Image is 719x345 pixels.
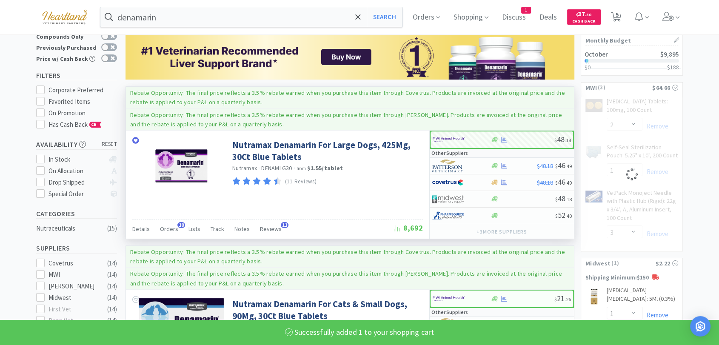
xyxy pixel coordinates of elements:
[433,133,465,146] img: f6b2451649754179b5b4e0c70c3f7cb0_2.png
[49,154,105,165] div: In Stock
[36,71,117,80] h5: Filters
[536,14,560,21] a: Deals
[297,165,306,171] span: from
[555,160,572,170] span: 46
[232,298,421,322] a: Nutramax Denamarin For Cats & Small Dogs, 90Mg, 30Ct Blue Tablets
[49,304,101,314] div: First Vet
[36,43,97,51] div: Previously Purchased
[367,7,402,27] button: Search
[177,222,185,228] span: 10
[107,258,117,268] div: ( 14 )
[107,281,117,291] div: ( 14 )
[581,274,682,282] p: Shipping Minimum: $150
[49,258,101,268] div: Covetrus
[130,111,562,128] p: Rebate Opportunity: The final price reflects a 3.5% rebate earned when you purchase this item thr...
[49,316,101,326] div: Penn Vet
[107,293,117,303] div: ( 14 )
[555,194,572,203] span: 48
[130,270,562,287] p: Rebate Opportunity: The final price reflects a 3.5% rebate earned when you purchase this item thr...
[522,7,531,13] span: 1
[660,50,679,58] span: $9,895
[670,63,679,71] span: 188
[585,259,611,268] span: Midwest
[130,89,565,106] p: Rebate Opportunity: The final price reflects a 3.5% rebate earned when you purchase this item thr...
[565,137,571,143] span: . 18
[90,122,98,127] span: CB
[130,248,565,265] p: Rebate Opportunity: The final price reflects a 3.5% rebate earned when you purchase this item thr...
[555,180,558,186] span: $
[261,164,292,172] span: DENAMLG30
[555,213,558,219] span: $
[472,226,531,238] button: +3more suppliers
[394,223,423,233] span: 8,692
[260,225,282,233] span: Reviews
[49,97,117,107] div: Favorited Items
[36,223,105,234] div: Nutraceuticals
[572,19,596,25] span: Cash Back
[49,177,105,188] div: Drop Shipped
[285,177,317,186] p: (11 Reviews)
[160,225,178,233] span: Orders
[49,108,117,118] div: On Promotion
[49,293,101,303] div: Midwest
[555,177,572,187] span: 46
[432,176,464,189] img: 77fca1acd8b6420a9015268ca798ef17_1.png
[36,32,97,40] div: Compounds Only
[565,180,572,186] span: . 49
[555,163,558,169] span: $
[432,209,464,222] img: 7915dbd3f8974342a4dc3feb8efc1740_58.png
[576,10,591,18] span: 37
[307,164,343,172] strong: $1.55 / tablet
[576,12,578,17] span: $
[433,292,465,305] img: f6b2451649754179b5b4e0c70c3f7cb0_2.png
[432,160,464,172] img: f5e969b455434c6296c6d81ef179fa71_3.png
[499,14,529,21] a: Discuss1
[281,222,288,228] span: 11
[597,83,652,92] span: ( 3 )
[656,259,679,268] div: $2.22
[565,296,571,302] span: . 26
[585,288,602,305] img: e7f94d80b44242ac8d4c8f689687bb6f_125461.jpeg
[49,85,117,95] div: Corporate Preferred
[258,164,260,172] span: ·
[431,308,468,316] p: Other Suppliers
[49,120,102,128] span: Has Cash Back
[565,163,572,169] span: . 49
[554,294,571,303] span: 21
[49,166,105,176] div: On Allocation
[554,296,557,302] span: $
[585,12,591,17] span: . 50
[585,63,591,71] span: $0
[537,179,553,186] span: $48.18
[554,137,557,143] span: $
[554,134,571,144] span: 48
[585,51,608,57] h2: October
[36,209,117,219] h5: Categories
[107,223,117,234] div: ( 15 )
[49,189,105,199] div: Special Order
[585,35,678,46] h1: Monthly Budget
[49,281,101,291] div: [PERSON_NAME]
[537,162,553,170] span: $48.18
[36,5,93,29] img: cad7bdf275c640399d9c6e0c56f98fd2_10.png
[585,83,597,92] span: MWI
[431,149,468,157] p: Other Suppliers
[100,7,402,27] input: Search by item, sku, manufacturer, ingredient, size...
[49,270,101,280] div: MWI
[567,6,601,29] a: $37.50Cash Back
[652,83,678,92] div: $64.66
[107,304,117,314] div: ( 14 )
[36,243,117,253] h5: Suppliers
[581,46,682,75] a: October$9,895$0$188
[107,316,117,326] div: ( 14 )
[154,139,209,194] img: de9ec804ea28427b91475efc56863173_406120.png
[107,270,117,280] div: ( 14 )
[232,164,257,172] a: Nutramax
[234,225,250,233] span: Notes
[555,210,572,220] span: 52
[126,34,574,80] img: 09d856ddb7bf469c8965b470d24f6bc5.png
[565,196,572,202] span: . 18
[690,316,710,336] div: Open Intercom Messenger
[432,193,464,205] img: 4dd14cff54a648ac9e977f0c5da9bc2e_5.png
[432,318,464,331] img: f5e969b455434c6296c6d81ef179fa71_3.png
